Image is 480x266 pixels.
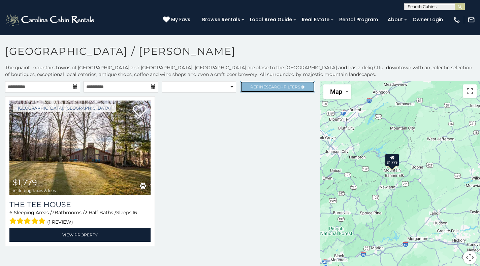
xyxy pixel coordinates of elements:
span: 3 [52,210,55,216]
a: My Favs [163,16,192,24]
span: Refine Filters [250,84,300,89]
div: Sleeping Areas / Bathrooms / Sleeps: [9,209,151,226]
button: Map camera controls [463,251,477,264]
span: 16 [132,210,137,216]
a: View Property [9,228,151,242]
img: phone-regular-white.png [453,16,460,24]
a: The Tee House $1,779 including taxes & fees [9,101,151,195]
span: Search [266,84,284,89]
a: [GEOGRAPHIC_DATA], [GEOGRAPHIC_DATA] [13,104,116,112]
a: The Tee House [9,200,151,209]
span: 6 [9,210,12,216]
img: The Tee House [9,101,151,195]
a: Local Area Guide [247,14,295,25]
button: Change map style [323,84,351,99]
a: Owner Login [409,14,446,25]
span: Map [330,88,342,95]
a: Rental Program [336,14,381,25]
button: Toggle fullscreen view [463,84,477,98]
span: including taxes & fees [13,188,56,193]
img: White-1-2.png [5,13,96,27]
a: RefineSearchFilters [240,81,315,92]
img: mail-regular-white.png [468,16,475,24]
a: Real Estate [298,14,333,25]
a: Browse Rentals [199,14,244,25]
a: About [384,14,406,25]
span: 2 Half Baths / [85,210,116,216]
span: $1,779 [13,178,37,187]
span: My Favs [171,16,190,23]
div: $1,779 [385,154,399,166]
span: (1 review) [47,218,73,226]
